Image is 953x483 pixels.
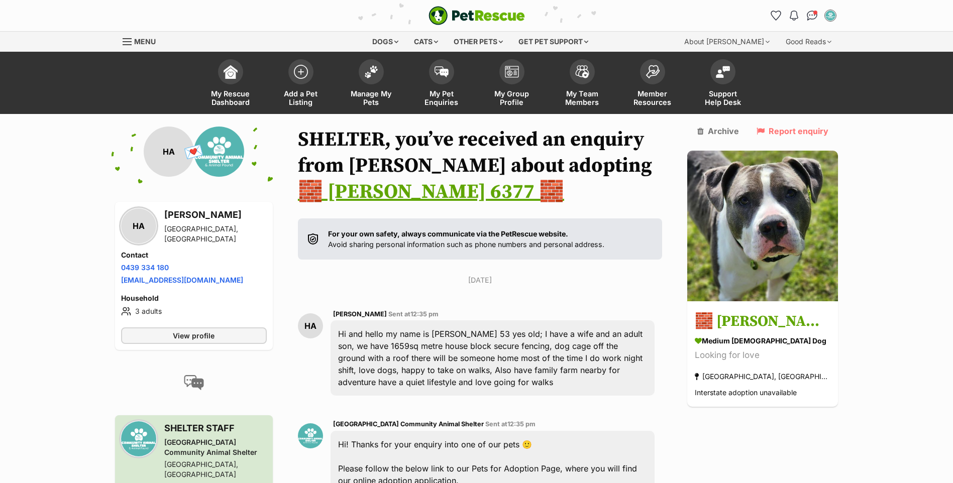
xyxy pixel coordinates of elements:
[688,54,758,114] a: Support Help Desk
[825,11,835,21] img: SHELTER STAFF profile pic
[646,65,660,78] img: member-resources-icon-8e73f808a243e03378d46382f2149f9095a855e16c252ad45f914b54edf8863c.svg
[208,89,253,106] span: My Rescue Dashboard
[489,89,535,106] span: My Group Profile
[164,459,267,479] div: [GEOGRAPHIC_DATA], [GEOGRAPHIC_DATA]
[134,37,156,46] span: Menu
[406,54,477,114] a: My Pet Enquiries
[184,375,204,390] img: conversation-icon-4a6f8262b818ee0b60e3300018af0b2d0b884aa5de6e9bcb8d3d4eeb1a70a7c4.svg
[349,89,394,106] span: Manage My Pets
[331,320,655,396] div: Hi and hello my name is [PERSON_NAME] 53 yes old; I have a wife and an adult son, we have 1659sq ...
[695,311,830,333] h3: 🧱 [PERSON_NAME] 6377 🧱
[336,54,406,114] a: Manage My Pets
[547,54,617,114] a: My Team Members
[575,65,589,78] img: team-members-icon-5396bd8760b3fe7c0b43da4ab00e1e3bb1a5d9ba89233759b79545d2d3fc5d0d.svg
[804,8,820,24] a: Conversations
[407,32,445,52] div: Cats
[195,54,266,114] a: My Rescue Dashboard
[298,275,663,285] p: [DATE]
[757,127,828,136] a: Report enquiry
[511,32,595,52] div: Get pet support
[121,327,267,344] a: View profile
[333,310,387,318] span: [PERSON_NAME]
[429,6,525,25] a: PetRescue
[630,89,675,106] span: Member Resources
[695,336,830,346] div: medium [DEMOGRAPHIC_DATA] Dog
[388,310,439,318] span: Sent at
[700,89,746,106] span: Support Help Desk
[779,32,838,52] div: Good Reads
[419,89,464,106] span: My Pet Enquiries
[121,250,267,260] h4: Contact
[790,11,798,21] img: notifications-46538b983faf8c2785f20acdc204bb7945ddae34d4c08c2a6579f10ce5e182be.svg
[164,421,267,435] h3: SHELTER STAFF
[173,330,215,341] span: View profile
[429,6,525,25] img: logo-e224e6f780fb5917bec1dbf3a21bbac754714ae5b6737aabdf751b685950b380.svg
[560,89,605,106] span: My Team Members
[697,127,739,136] a: Archive
[333,420,484,428] span: [GEOGRAPHIC_DATA] Community Animal Shelter
[695,370,830,384] div: [GEOGRAPHIC_DATA], [GEOGRAPHIC_DATA]
[435,66,449,77] img: pet-enquiries-icon-7e3ad2cf08bfb03b45e93fb7055b45f3efa6380592205ae92323e6603595dc1f.svg
[164,437,267,457] div: [GEOGRAPHIC_DATA] Community Animal Shelter
[716,66,730,78] img: help-desk-icon-fdf02630f3aa405de69fd3d07c3f3aa587a6932b1a1747fa1d2bba05be0121f9.svg
[786,8,802,24] button: Notifications
[121,208,156,244] div: HA
[164,224,267,244] div: [GEOGRAPHIC_DATA], [GEOGRAPHIC_DATA]
[121,276,243,284] a: [EMAIL_ADDRESS][DOMAIN_NAME]
[477,54,547,114] a: My Group Profile
[182,141,205,163] span: 💌
[807,11,817,21] img: chat-41dd97257d64d25036548639549fe6c8038ab92f7586957e7f3b1b290dea8141.svg
[695,349,830,363] div: Looking for love
[364,65,378,78] img: manage-my-pets-icon-02211641906a0b7f246fdf0571729dbe1e7629f14944591b6c1af311fb30b64b.svg
[121,263,169,272] a: 0439 334 180
[822,8,838,24] button: My account
[298,423,323,448] img: Mornington Peninsula Community Animal Shelter profile pic
[224,65,238,79] img: dashboard-icon-eb2f2d2d3e046f16d808141f083e7271f6b2e854fb5c12c21221c1fb7104beca.svg
[447,32,510,52] div: Other pets
[695,389,797,397] span: Interstate adoption unavailable
[121,293,267,303] h4: Household
[123,32,163,50] a: Menu
[410,310,439,318] span: 12:35 pm
[164,208,267,222] h3: [PERSON_NAME]
[505,66,519,78] img: group-profile-icon-3fa3cf56718a62981997c0bc7e787c4b2cf8bcc04b72c1350f741eb67cf2f40e.svg
[278,89,324,106] span: Add a Pet Listing
[328,229,568,238] strong: For your own safety, always communicate via the PetRescue website.
[687,151,838,301] img: 🧱 Mason 6377 🧱
[485,420,536,428] span: Sent at
[194,127,244,177] img: Mornington Peninsula Community Animal Shelter profile pic
[507,420,536,428] span: 12:35 pm
[365,32,405,52] div: Dogs
[266,54,336,114] a: Add a Pet Listing
[294,65,308,79] img: add-pet-listing-icon-0afa8454b4691262ce3f59096e99ab1cd57d4a30225e0717b998d2c9b9846f56.svg
[298,127,663,205] h1: SHELTER, you’ve received an enquiry from [PERSON_NAME] about adopting
[687,303,838,407] a: 🧱 [PERSON_NAME] 6377 🧱 medium [DEMOGRAPHIC_DATA] Dog Looking for love [GEOGRAPHIC_DATA], [GEOGRAP...
[677,32,777,52] div: About [PERSON_NAME]
[121,305,267,317] li: 3 adults
[617,54,688,114] a: Member Resources
[328,228,604,250] p: Avoid sharing personal information such as phone numbers and personal address.
[121,421,156,456] img: Mornington Peninsula Community Animal Shelter profile pic
[768,8,784,24] a: Favourites
[298,313,323,338] div: HA
[768,8,838,24] ul: Account quick links
[298,179,564,204] a: 🧱 [PERSON_NAME] 6377 🧱
[144,127,194,177] div: HA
